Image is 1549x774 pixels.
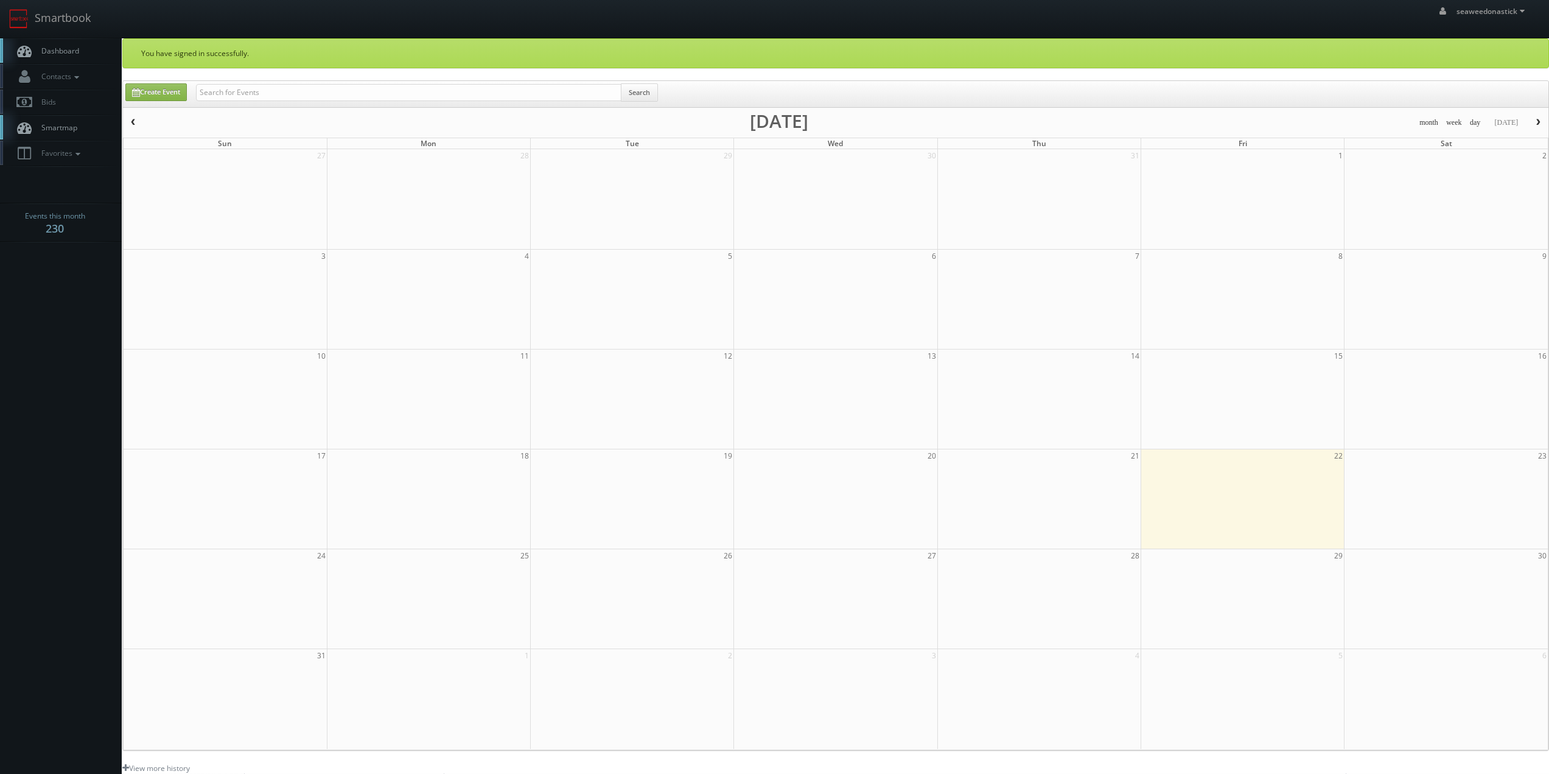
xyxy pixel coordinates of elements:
span: Bids [35,97,56,107]
span: 1 [523,649,530,662]
span: Dashboard [35,46,79,56]
span: 25 [519,549,530,562]
p: You have signed in successfully. [141,48,1530,58]
span: 6 [931,250,937,262]
span: 24 [316,549,327,562]
span: 4 [523,250,530,262]
span: 26 [722,549,733,562]
span: Sun [218,138,232,149]
span: Contacts [35,71,82,82]
span: 23 [1537,449,1548,462]
span: 2 [1541,149,1548,162]
span: 22 [1333,449,1344,462]
span: 16 [1537,350,1548,362]
img: smartbook-logo.png [9,9,29,29]
input: Search for Events [196,84,621,101]
span: 7 [1134,250,1141,262]
button: week [1442,115,1466,130]
span: seaweedonastick [1456,6,1528,16]
h2: [DATE] [750,115,808,127]
span: 10 [316,350,327,362]
span: Mon [421,138,436,149]
span: 27 [316,149,327,162]
span: 12 [722,350,733,362]
span: 19 [722,449,733,462]
a: Create Event [125,83,187,101]
button: Search [621,83,658,102]
span: 29 [722,149,733,162]
span: 31 [316,649,327,662]
span: 15 [1333,350,1344,362]
button: month [1415,115,1442,130]
span: 18 [519,449,530,462]
span: 3 [320,250,327,262]
span: Tue [626,138,639,149]
span: Thu [1032,138,1046,149]
span: 5 [727,250,733,262]
span: 13 [926,350,937,362]
span: 31 [1130,149,1141,162]
span: 11 [519,350,530,362]
span: 5 [1337,649,1344,662]
button: day [1466,115,1485,130]
span: 30 [926,149,937,162]
button: [DATE] [1490,115,1522,130]
strong: 230 [46,221,64,236]
span: Favorites [35,148,83,158]
span: 2 [727,649,733,662]
span: 28 [1130,549,1141,562]
span: 6 [1541,649,1548,662]
span: 29 [1333,549,1344,562]
span: 17 [316,449,327,462]
span: 27 [926,549,937,562]
span: 28 [519,149,530,162]
span: 30 [1537,549,1548,562]
span: Events this month [25,210,85,222]
span: Wed [828,138,843,149]
span: 1 [1337,149,1344,162]
span: Fri [1239,138,1247,149]
span: Smartmap [35,122,77,133]
span: 8 [1337,250,1344,262]
span: 21 [1130,449,1141,462]
span: 3 [931,649,937,662]
span: 9 [1541,250,1548,262]
span: Sat [1441,138,1452,149]
span: 14 [1130,350,1141,362]
span: 20 [926,449,937,462]
a: View more history [122,763,190,773]
span: 4 [1134,649,1141,662]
